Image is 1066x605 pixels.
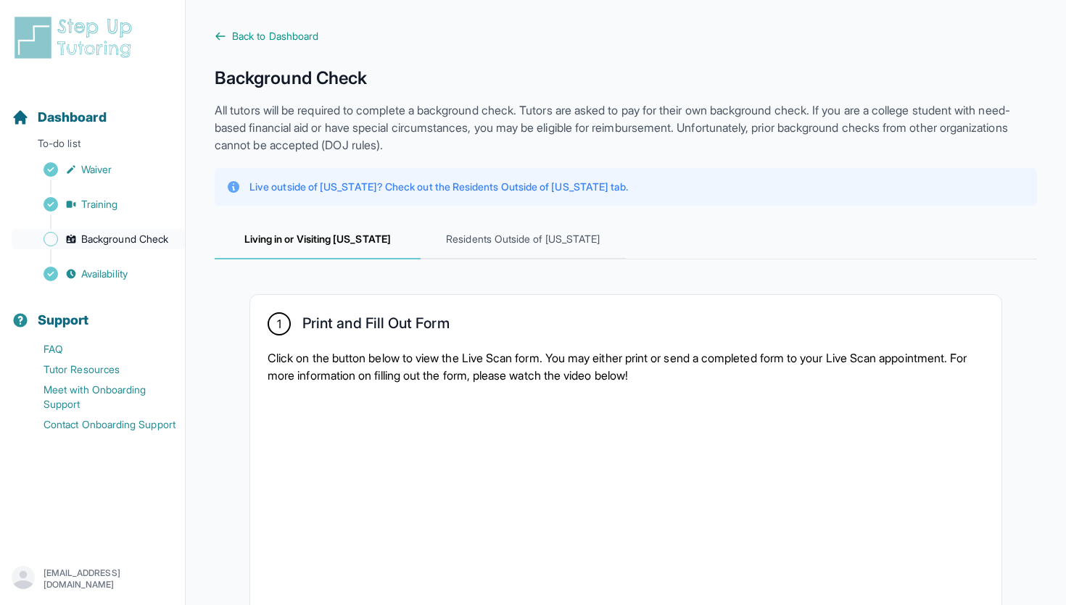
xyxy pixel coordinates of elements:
a: Meet with Onboarding Support [12,380,185,414]
p: Live outside of [US_STATE]? Check out the Residents Outside of [US_STATE] tab. [249,180,628,194]
span: Back to Dashboard [232,29,318,43]
span: Living in or Visiting [US_STATE] [215,220,421,259]
a: Tutor Resources [12,359,185,380]
p: [EMAIL_ADDRESS][DOMAIN_NAME] [44,567,173,591]
h1: Background Check [215,67,1037,90]
a: Background Check [12,229,185,249]
span: 1 [277,315,281,333]
p: Click on the button below to view the Live Scan form. You may either print or send a completed fo... [268,349,984,384]
span: Availability [81,267,128,281]
nav: Tabs [215,220,1037,259]
a: Back to Dashboard [215,29,1037,43]
span: Residents Outside of [US_STATE] [421,220,627,259]
img: logo [12,14,141,61]
span: Waiver [81,162,112,177]
button: Support [6,287,179,336]
a: Dashboard [12,107,107,128]
span: Support [38,310,89,330]
span: Dashboard [38,107,107,128]
p: To-do list [6,136,179,157]
span: Background Check [81,232,168,246]
a: FAQ [12,339,185,359]
a: Waiver [12,159,185,180]
h2: Print and Fill Out Form [302,314,450,338]
button: [EMAIL_ADDRESS][DOMAIN_NAME] [12,566,173,592]
button: Dashboard [6,84,179,133]
span: Training [81,197,118,212]
a: Contact Onboarding Support [12,414,185,435]
a: Availability [12,264,185,284]
p: All tutors will be required to complete a background check. Tutors are asked to pay for their own... [215,101,1037,154]
a: Training [12,194,185,214]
